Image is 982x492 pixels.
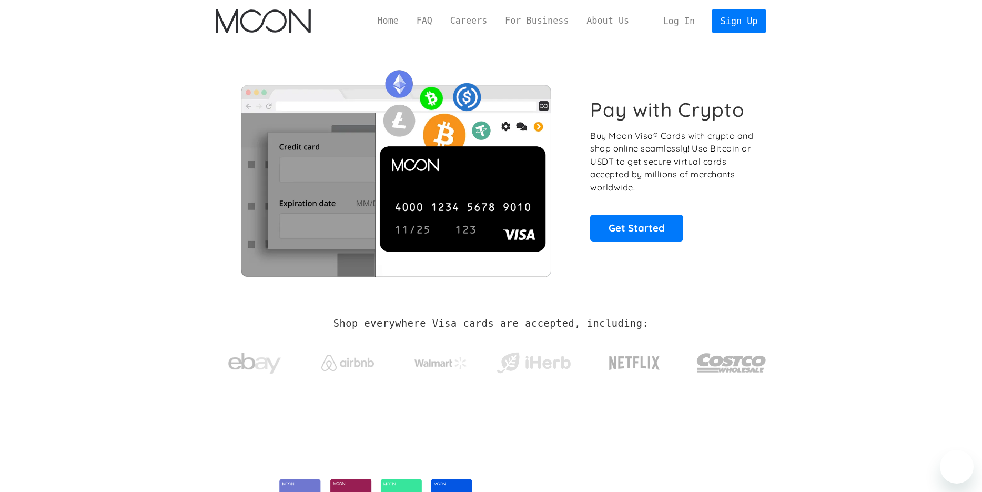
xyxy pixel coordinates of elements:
a: Log In [654,9,704,33]
a: FAQ [408,14,441,27]
img: Netflix [608,350,661,376]
img: Costco [696,343,767,383]
a: ebay [216,336,294,385]
a: iHerb [494,339,573,382]
a: Airbnb [308,344,387,376]
img: Moon Cards let you spend your crypto anywhere Visa is accepted. [216,63,576,276]
a: Netflix [588,339,682,381]
img: ebay [228,347,281,380]
p: Buy Moon Visa® Cards with crypto and shop online seamlessly! Use Bitcoin or USDT to get secure vi... [590,129,755,194]
a: Sign Up [712,9,766,33]
a: home [216,9,311,33]
img: Airbnb [321,355,374,371]
a: Home [369,14,408,27]
a: About Us [578,14,638,27]
a: Get Started [590,215,683,241]
a: Costco [696,333,767,388]
a: Walmart [401,346,480,375]
a: Careers [441,14,496,27]
img: iHerb [494,349,573,377]
h1: Pay with Crypto [590,98,745,122]
img: Walmart [414,357,467,369]
img: Moon Logo [216,9,311,33]
a: For Business [496,14,578,27]
h2: Shop everywhere Visa cards are accepted, including: [333,318,649,329]
iframe: Button to launch messaging window [940,450,974,484]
